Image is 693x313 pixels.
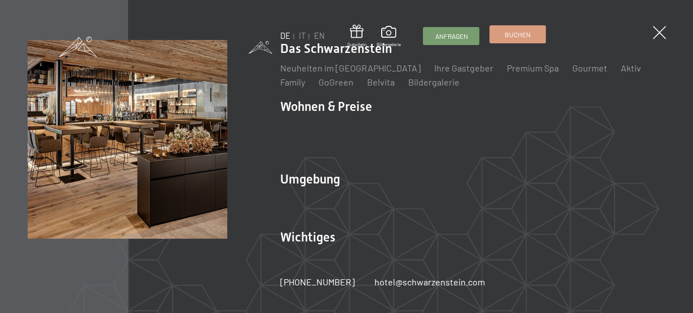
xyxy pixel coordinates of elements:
[490,26,545,43] a: Buchen
[505,30,531,39] span: Buchen
[280,31,290,41] a: DE
[280,62,421,73] a: Neuheiten im [GEOGRAPHIC_DATA]
[423,28,479,44] a: Anfragen
[507,62,559,73] a: Premium Spa
[280,276,355,288] a: [PHONE_NUMBER]
[280,77,305,87] a: Family
[347,25,367,48] a: Gutschein
[376,26,400,47] a: Bildergalerie
[572,62,607,73] a: Gourmet
[347,42,367,48] span: Gutschein
[314,31,325,41] a: EN
[299,31,306,41] a: IT
[434,62,493,73] a: Ihre Gastgeber
[280,276,355,287] span: [PHONE_NUMBER]
[367,77,395,87] a: Belvita
[376,42,400,48] span: Bildergalerie
[374,276,485,288] a: hotel@schwarzenstein.com
[621,62,641,73] a: Aktiv
[408,77,460,87] a: Bildergalerie
[319,77,354,87] a: GoGreen
[435,32,467,41] span: Anfragen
